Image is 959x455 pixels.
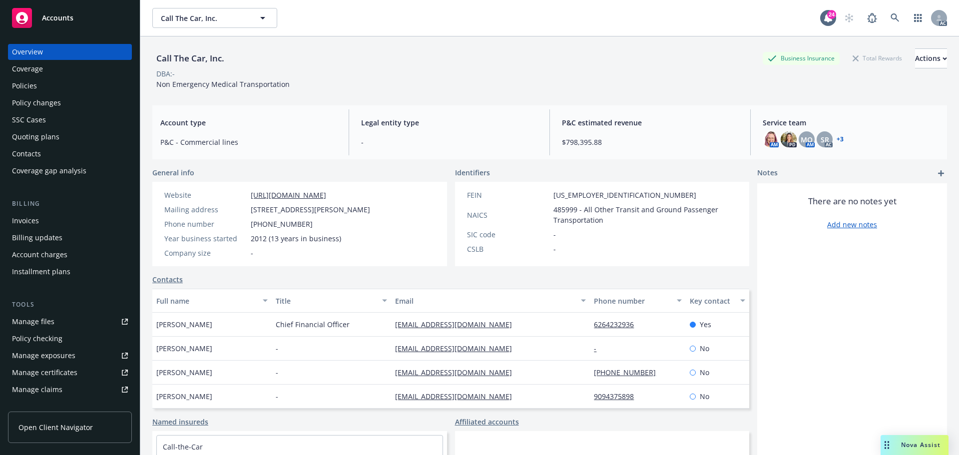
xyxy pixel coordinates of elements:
[152,417,208,427] a: Named insureds
[757,167,778,179] span: Notes
[553,190,696,200] span: [US_EMPLOYER_IDENTIFICATION_NUMBER]
[395,344,520,353] a: [EMAIL_ADDRESS][DOMAIN_NAME]
[8,300,132,310] div: Tools
[700,343,709,354] span: No
[276,367,278,378] span: -
[8,382,132,398] a: Manage claims
[42,14,73,22] span: Accounts
[908,8,928,28] a: Switch app
[8,95,132,111] a: Policy changes
[594,320,642,329] a: 6264232936
[781,131,797,147] img: photo
[862,8,882,28] a: Report a Bug
[276,319,350,330] span: Chief Financial Officer
[8,146,132,162] a: Contacts
[881,435,893,455] div: Drag to move
[8,348,132,364] span: Manage exposures
[848,52,907,64] div: Total Rewards
[837,136,844,142] a: +3
[12,78,37,94] div: Policies
[590,289,685,313] button: Phone number
[553,204,738,225] span: 485999 - All Other Transit and Ground Passenger Transportation
[467,190,549,200] div: FEIN
[12,146,41,162] div: Contacts
[12,331,62,347] div: Policy checking
[395,320,520,329] a: [EMAIL_ADDRESS][DOMAIN_NAME]
[12,365,77,381] div: Manage certificates
[12,348,75,364] div: Manage exposures
[763,52,840,64] div: Business Insurance
[467,210,549,220] div: NAICS
[152,52,228,65] div: Call The Car, Inc.
[12,247,67,263] div: Account charges
[361,117,537,128] span: Legal entity type
[827,9,836,18] div: 24
[12,382,62,398] div: Manage claims
[553,244,556,254] span: -
[553,229,556,240] span: -
[163,442,203,452] a: Call-the-Car
[12,399,59,415] div: Manage BORs
[152,167,194,178] span: General info
[808,195,897,207] span: There are no notes yet
[700,391,709,402] span: No
[12,95,61,111] div: Policy changes
[391,289,590,313] button: Email
[885,8,905,28] a: Search
[8,331,132,347] a: Policy checking
[251,219,313,229] span: [PHONE_NUMBER]
[272,289,391,313] button: Title
[8,314,132,330] a: Manage files
[152,274,183,285] a: Contacts
[276,343,278,354] span: -
[901,441,941,449] span: Nova Assist
[395,368,520,377] a: [EMAIL_ADDRESS][DOMAIN_NAME]
[8,247,132,263] a: Account charges
[156,79,290,89] span: Non Emergency Medical Transportation
[455,417,519,427] a: Affiliated accounts
[361,137,537,147] span: -
[12,61,43,77] div: Coverage
[156,343,212,354] span: [PERSON_NAME]
[18,422,93,433] span: Open Client Navigator
[8,78,132,94] a: Policies
[594,368,664,377] a: [PHONE_NUMBER]
[467,229,549,240] div: SIC code
[395,392,520,401] a: [EMAIL_ADDRESS][DOMAIN_NAME]
[12,129,59,145] div: Quoting plans
[801,134,813,145] span: MQ
[8,112,132,128] a: SSC Cases
[455,167,490,178] span: Identifiers
[8,44,132,60] a: Overview
[594,296,670,306] div: Phone number
[935,167,947,179] a: add
[8,264,132,280] a: Installment plans
[251,190,326,200] a: [URL][DOMAIN_NAME]
[915,48,947,68] button: Actions
[160,137,337,147] span: P&C - Commercial lines
[164,248,247,258] div: Company size
[562,117,738,128] span: P&C estimated revenue
[164,233,247,244] div: Year business started
[763,117,939,128] span: Service team
[467,244,549,254] div: CSLB
[8,129,132,145] a: Quoting plans
[251,248,253,258] span: -
[881,435,949,455] button: Nova Assist
[594,344,604,353] a: -
[700,367,709,378] span: No
[160,117,337,128] span: Account type
[821,134,829,145] span: SR
[276,296,376,306] div: Title
[12,264,70,280] div: Installment plans
[839,8,859,28] a: Start snowing
[251,204,370,215] span: [STREET_ADDRESS][PERSON_NAME]
[8,61,132,77] a: Coverage
[156,296,257,306] div: Full name
[594,392,642,401] a: 9094375898
[8,399,132,415] a: Manage BORs
[156,367,212,378] span: [PERSON_NAME]
[164,204,247,215] div: Mailing address
[395,296,575,306] div: Email
[686,289,749,313] button: Key contact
